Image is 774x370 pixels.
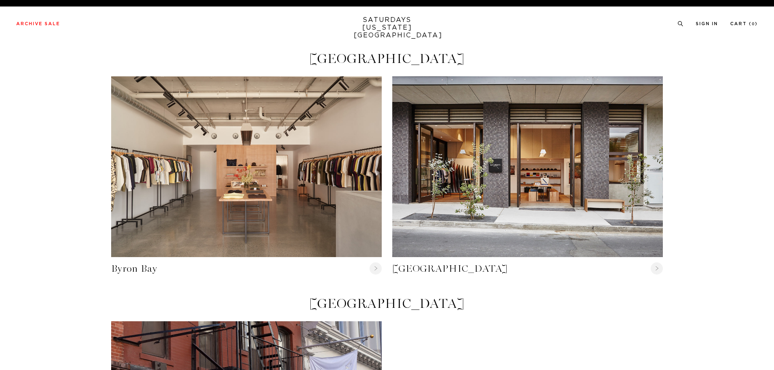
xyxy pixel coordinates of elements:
[111,297,663,310] h4: [GEOGRAPHIC_DATA]
[111,52,663,65] h4: [GEOGRAPHIC_DATA]
[354,16,421,39] a: SATURDAYS[US_STATE][GEOGRAPHIC_DATA]
[730,22,758,26] a: Cart (0)
[392,76,663,257] div: Sydney
[752,22,755,26] small: 0
[111,262,382,275] a: Byron Bay
[696,22,718,26] a: Sign In
[392,262,663,275] a: [GEOGRAPHIC_DATA]
[16,22,60,26] a: Archive Sale
[111,76,382,257] div: Byron Bay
